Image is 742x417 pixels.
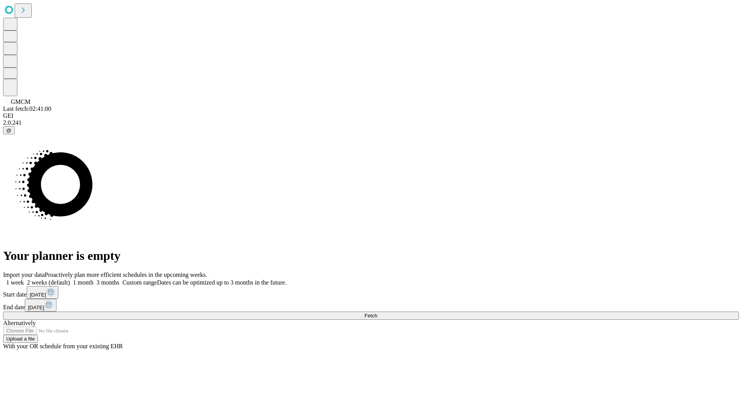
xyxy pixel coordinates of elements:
[3,119,739,126] div: 2.0.241
[3,126,15,134] button: @
[157,279,286,286] span: Dates can be optimized up to 3 months in the future.
[6,279,24,286] span: 1 week
[3,335,38,343] button: Upload a file
[30,292,46,298] span: [DATE]
[123,279,157,286] span: Custom range
[28,305,44,310] span: [DATE]
[3,271,45,278] span: Import your data
[3,286,739,299] div: Start date
[6,127,12,133] span: @
[3,112,739,119] div: GEI
[3,105,51,112] span: Last fetch: 02:41:00
[3,343,123,349] span: With your OR schedule from your existing EHR
[3,249,739,263] h1: Your planner is empty
[27,279,70,286] span: 2 weeks (default)
[27,286,58,299] button: [DATE]
[97,279,119,286] span: 3 months
[3,320,36,326] span: Alternatively
[45,271,207,278] span: Proactively plan more efficient schedules in the upcoming weeks.
[3,312,739,320] button: Fetch
[73,279,94,286] span: 1 month
[364,313,377,319] span: Fetch
[25,299,56,312] button: [DATE]
[11,98,31,105] span: GMCM
[3,299,739,312] div: End date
